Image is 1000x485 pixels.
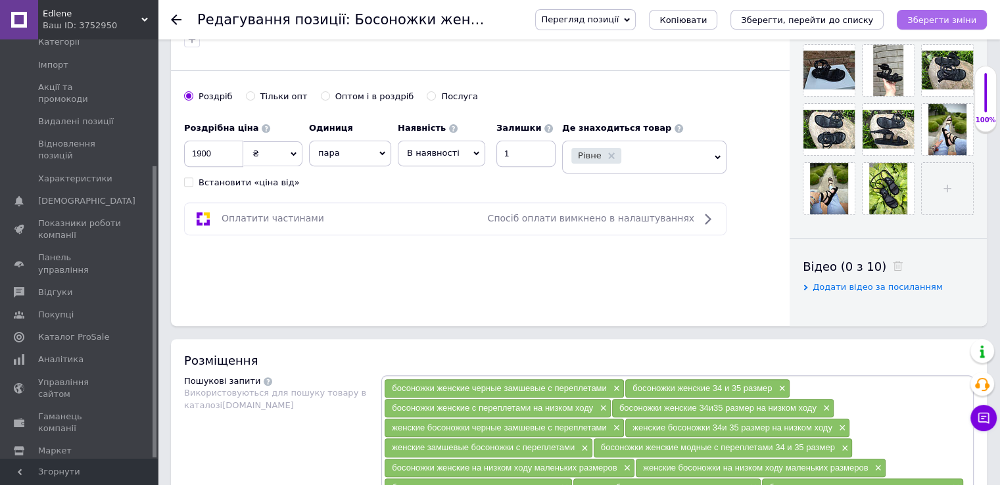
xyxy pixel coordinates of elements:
span: Управління сайтом [38,377,122,400]
span: Панель управління [38,252,122,275]
span: × [621,463,631,474]
span: × [775,383,786,394]
div: Тільки опт [260,91,308,103]
span: босоножки женские модные с переплетами 34 и 35 размер [601,442,835,452]
span: женские замшевые босоножки с переплетами [392,442,575,452]
span: Гаманець компанії [38,411,122,434]
span: В наявності [407,148,460,158]
span: босоножки женские на низком ходу маленьких размеров [392,463,617,473]
span: Категорії [38,36,80,48]
span: Імпорт [38,59,68,71]
button: Зберегти, перейти до списку [730,10,884,30]
b: Де знаходиться товар [562,123,671,133]
div: Роздріб [199,91,233,103]
button: Копіювати [649,10,717,30]
span: женские босоножки черные замшевые с переплетами [392,423,606,432]
div: Повернутися назад [171,14,181,25]
span: × [610,423,621,434]
div: Оптом і в роздріб [335,91,414,103]
span: Каталог ProSale [38,331,109,343]
div: Розміщення [184,352,974,369]
span: Покупці [38,309,74,321]
span: Видалені позиції [38,116,114,127]
span: женские босоножки 34и 35 размер на низком ходу [632,423,832,432]
span: × [871,463,882,474]
button: Чат з покупцем [970,405,997,431]
span: ₴ [252,149,259,158]
span: Додати відео за посиланням [813,282,943,292]
span: босоножки женские 34 и 35 размер [632,383,772,393]
span: женские босоножки на низком ходу маленьких размеров [643,463,868,473]
span: пара [309,141,391,166]
b: Одиниця [309,123,353,133]
span: Edlene [43,8,141,20]
span: × [836,423,846,434]
p: Размер 34 35 [13,62,578,76]
div: Пошукові запити [184,375,260,387]
span: × [610,383,621,394]
input: - [496,141,556,167]
body: Редактор, 54A27673-3269-4A32-943E-4470F77A543E [13,13,578,99]
button: Зберегти зміни [897,10,987,30]
span: Акції та промокоди [38,81,122,105]
div: 100% [975,116,996,125]
span: Використовуються для пошуку товару в каталозі [DOMAIN_NAME] [184,388,366,409]
p: Представляем новую модель босоножек женских черных с переплетами на низком ходу 35 размер.Верх -н... [13,13,578,54]
span: Копіювати [659,15,707,25]
span: Відео (0 з 10) [803,260,886,273]
span: × [838,443,849,454]
b: Роздрібна ціна [184,123,258,133]
p: [PERSON_NAME](см) 22 22.5 [13,85,578,99]
span: Спосіб оплати вимкнено в налаштуваннях [488,213,694,223]
span: Перегляд позиції [541,14,619,24]
i: Зберегти, перейти до списку [741,15,873,25]
b: Залишки [496,123,541,133]
span: [DEMOGRAPHIC_DATA] [38,195,135,207]
i: Зберегти зміни [907,15,976,25]
div: Послуга [441,91,478,103]
div: Встановити «ціна від» [199,177,300,189]
span: босоножки женские черные замшевые с переплетами [392,383,606,393]
span: × [578,443,588,454]
span: босоножки женские 34и35 размер на низком ходу [619,403,817,413]
span: Маркет [38,445,72,457]
div: 100% Якість заповнення [974,66,997,132]
span: Відгуки [38,287,72,298]
input: 0 [184,141,243,167]
span: Показники роботи компанії [38,218,122,241]
span: Аналітика [38,354,83,365]
h1: Редагування позиції: Босоножки женские черные замшевые с переплетами 35 размер [197,12,833,28]
span: Характеристики [38,173,112,185]
div: Ваш ID: 3752950 [43,20,158,32]
span: Оплатити частинами [222,213,324,223]
span: Відновлення позицій [38,138,122,162]
span: Рівне [578,151,602,160]
span: × [820,403,830,414]
span: × [596,403,607,414]
b: Наявність [398,123,446,133]
span: босоножки женские с переплетами на низком ходу [392,403,593,413]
